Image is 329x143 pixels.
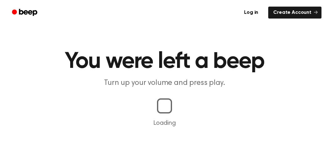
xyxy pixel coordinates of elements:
[238,5,264,20] a: Log in
[8,7,43,19] a: Beep
[8,50,321,73] h1: You were left a beep
[44,78,285,88] p: Turn up your volume and press play.
[268,7,321,19] a: Create Account
[8,118,321,128] p: Loading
